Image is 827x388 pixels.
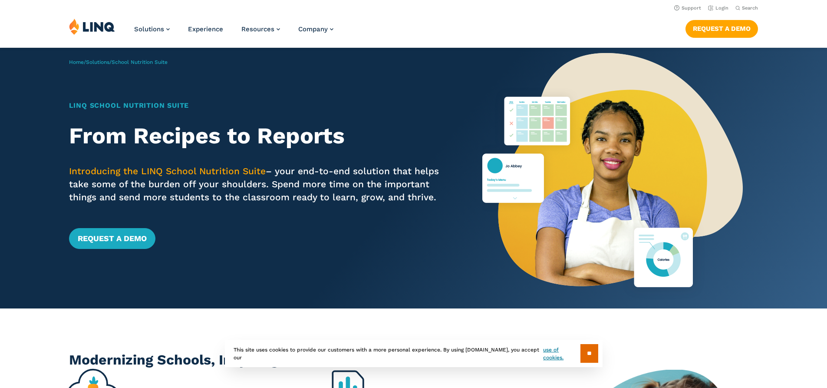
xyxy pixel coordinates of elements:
h2: Modernizing Schools, Inspiring Success [69,350,758,370]
a: Request a Demo [685,20,758,37]
span: Company [298,25,328,33]
span: Solutions [134,25,164,33]
span: Introducing the LINQ School Nutrition Suite [69,166,266,176]
nav: Button Navigation [685,18,758,37]
a: Login [708,5,728,11]
a: Request a Demo [69,228,155,249]
img: Nutrition Suite Launch [482,48,743,308]
span: / / [69,59,168,65]
a: Home [69,59,84,65]
span: Search [742,5,758,11]
div: This site uses cookies to provide our customers with a more personal experience. By using [DOMAIN... [225,340,603,367]
span: School Nutrition Suite [112,59,168,65]
a: Solutions [86,59,109,65]
p: – your end-to-end solution that helps take some of the burden off your shoulders. Spend more time... [69,165,449,204]
a: Company [298,25,333,33]
h1: LINQ School Nutrition Suite [69,100,449,111]
nav: Primary Navigation [134,18,333,47]
a: Solutions [134,25,170,33]
a: Support [674,5,701,11]
a: use of cookies. [543,346,580,361]
span: Resources [241,25,274,33]
a: Experience [188,25,223,33]
img: LINQ | K‑12 Software [69,18,115,35]
a: Resources [241,25,280,33]
h2: From Recipes to Reports [69,123,449,149]
button: Open Search Bar [735,5,758,11]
